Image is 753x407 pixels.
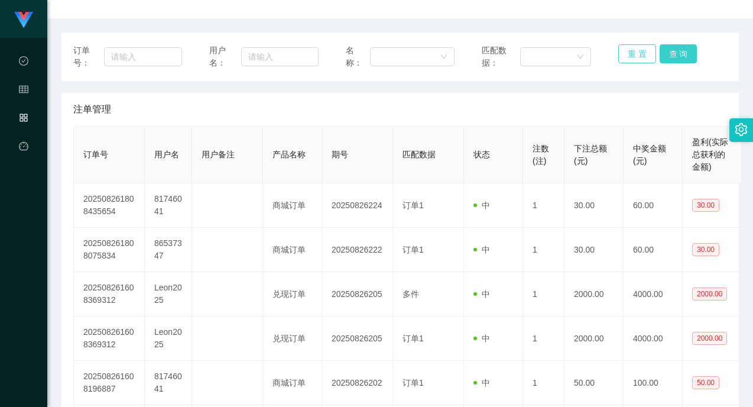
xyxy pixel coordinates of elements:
[482,44,520,69] span: 匹配数据：
[263,272,322,316] td: 兑现订单
[473,289,490,299] span: 中
[19,85,28,190] span: 会员管理
[73,102,111,117] span: 注单管理
[19,51,28,75] i: 图标: check-circle-o
[74,272,145,316] td: 202508261608369312
[440,53,447,62] i: 图标: down
[624,183,683,228] td: 60.00
[523,272,564,316] td: 1
[74,361,145,405] td: 202508261608196887
[209,44,241,69] span: 用户名：
[564,228,624,272] td: 30.00
[473,378,490,387] span: 中
[564,183,624,228] td: 30.00
[19,79,28,103] i: 图标: table
[692,137,728,172] span: 盈利(实际总获利的金额)
[74,316,145,361] td: 202508261608369312
[692,199,719,212] span: 30.00
[83,150,108,159] span: 订单号
[523,361,564,405] td: 1
[692,288,727,301] span: 2000.00
[564,272,624,316] td: 2000.00
[322,361,393,405] td: 20250826202
[473,245,490,254] span: 中
[241,47,319,66] input: 请输入
[577,53,584,62] i: 图标: down
[19,135,28,254] a: 图标: dashboard平台首页
[346,44,370,69] span: 名称：
[19,108,28,131] i: 图标: appstore-o
[403,334,424,343] span: 订单1
[618,44,656,63] button: 重 置
[533,144,549,166] span: 注数(注)
[332,150,348,159] span: 期号
[145,361,192,405] td: 81746041
[624,272,683,316] td: 4000.00
[322,228,393,272] td: 20250826222
[403,378,424,387] span: 订单1
[633,144,666,166] span: 中奖金额(元)
[322,183,393,228] td: 20250826224
[564,316,624,361] td: 2000.00
[692,243,719,256] span: 30.00
[19,114,28,219] span: 产品管理
[473,334,490,343] span: 中
[202,150,235,159] span: 用户备注
[73,44,104,69] span: 订单号：
[523,183,564,228] td: 1
[523,228,564,272] td: 1
[403,201,424,210] span: 订单1
[145,228,192,272] td: 86537347
[263,228,322,272] td: 商城订单
[473,150,490,159] span: 状态
[624,316,683,361] td: 4000.00
[735,123,748,136] i: 图标: setting
[19,57,28,162] span: 数据中心
[263,183,322,228] td: 商城订单
[145,316,192,361] td: Leon2025
[104,47,182,66] input: 请输入
[473,201,490,210] span: 中
[74,183,145,228] td: 202508261808435654
[574,144,607,166] span: 下注总额(元)
[692,376,719,389] span: 50.00
[145,272,192,316] td: Leon2025
[322,316,393,361] td: 20250826205
[660,44,697,63] button: 查 询
[523,316,564,361] td: 1
[692,332,727,345] span: 2000.00
[564,361,624,405] td: 50.00
[154,150,179,159] span: 用户名
[14,12,33,28] img: logo.9652507e.png
[263,361,322,405] td: 商城订单
[145,183,192,228] td: 81746041
[624,361,683,405] td: 100.00
[403,245,424,254] span: 订单1
[322,272,393,316] td: 20250826205
[403,289,419,299] span: 多件
[624,228,683,272] td: 60.00
[403,150,436,159] span: 匹配数据
[263,316,322,361] td: 兑现订单
[272,150,306,159] span: 产品名称
[74,228,145,272] td: 202508261808075834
